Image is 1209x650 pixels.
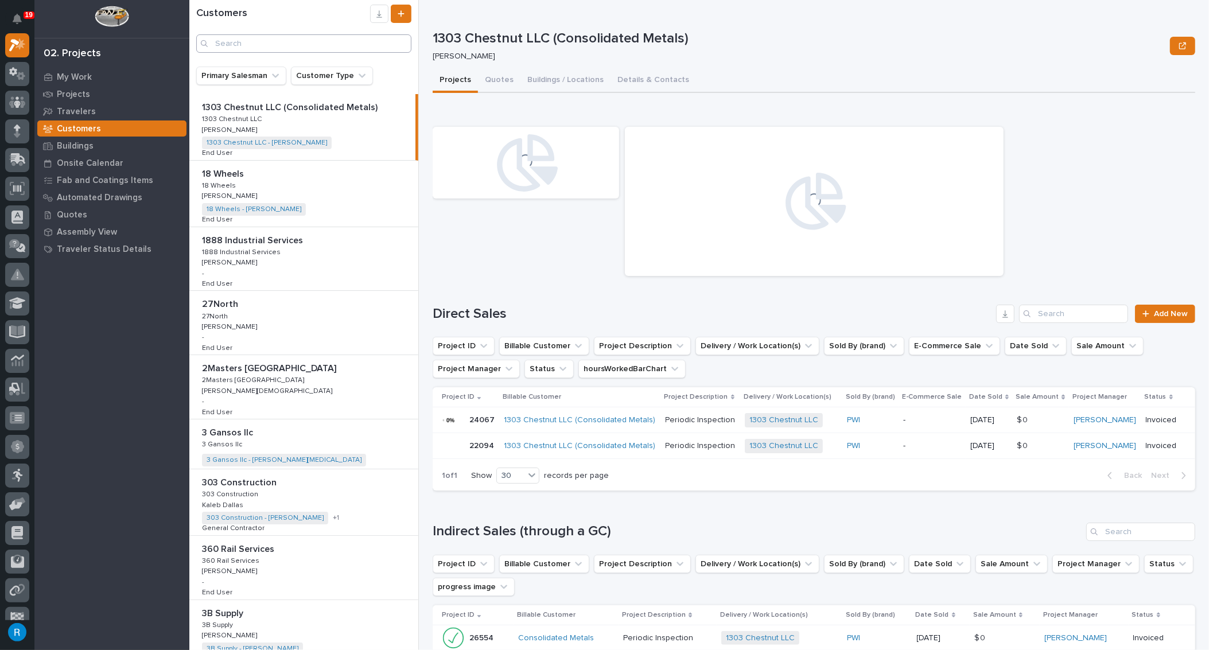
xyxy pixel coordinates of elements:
p: 3 Gansos llc [202,438,244,449]
p: Quotes [57,210,87,220]
p: End User [202,586,235,597]
p: Customers [57,124,101,134]
a: Consolidated Metals [518,633,594,643]
p: Traveler Status Details [57,244,151,255]
div: Search [1086,523,1195,541]
p: [DATE] [970,441,1008,451]
p: Periodic Inspection [666,439,738,451]
button: Sale Amount [1071,337,1144,355]
a: Customers [34,120,189,137]
a: 1303 Chestnut LLC (Consolidated Metals) [504,441,655,451]
p: $ 0 [1017,413,1030,425]
p: [PERSON_NAME] [202,629,259,640]
span: Add New [1154,310,1188,318]
a: [PERSON_NAME] [1074,415,1136,425]
button: Details & Contacts [611,69,696,93]
a: 1303 Chestnut LLC (Consolidated Metals) [504,415,655,425]
button: Date Sold [909,555,971,573]
a: 3 Gansos llc - [PERSON_NAME][MEDICAL_DATA] [207,456,361,464]
button: Project Manager [433,360,520,378]
p: Kaleb Dallas [202,499,246,509]
p: Show [471,471,492,481]
button: Project Description [594,337,691,355]
p: [PERSON_NAME] [202,565,259,575]
p: Onsite Calendar [57,158,123,169]
button: Date Sold [1005,337,1067,355]
p: Buildings [57,141,94,151]
p: Projects [57,89,90,100]
p: Invoiced [1133,633,1177,643]
p: 3 Gansos llc [202,425,255,438]
a: 1303 Chestnut LLC [749,415,818,425]
p: [PERSON_NAME] [202,321,259,331]
p: [DATE] [970,415,1008,425]
a: 303 Construction - [PERSON_NAME] [207,514,324,522]
a: PWI [847,633,860,643]
p: Status [1132,609,1154,621]
p: General Contractor [202,522,267,532]
button: Primary Salesman [196,67,286,85]
p: 1888 Industrial Services [202,246,283,256]
a: PWI [847,441,860,451]
button: Billable Customer [499,555,589,573]
p: Delivery / Work Location(s) [744,391,831,403]
p: [PERSON_NAME] [202,190,259,200]
button: hoursWorkedBarChart [578,360,686,378]
button: Projects [433,69,478,93]
p: 1303 Chestnut LLC [202,113,264,123]
button: Sold By (brand) [824,555,904,573]
p: Date Sold [969,391,1002,403]
input: Search [1019,305,1128,323]
button: Buildings / Locations [520,69,611,93]
p: 19 [25,11,33,19]
button: progress image [433,578,515,596]
p: 27North [202,297,240,310]
div: Notifications19 [14,14,29,32]
a: [PERSON_NAME] [1074,441,1136,451]
a: 18 Wheels - [PERSON_NAME] [207,205,301,213]
a: 1303 Chestnut LLC [726,633,795,643]
button: Quotes [478,69,520,93]
a: [PERSON_NAME] [1044,633,1107,643]
tr: 2406724067 1303 Chestnut LLC (Consolidated Metals) Periodic InspectionPeriodic Inspection 1303 Ch... [433,407,1195,433]
p: 2Masters [GEOGRAPHIC_DATA] [202,361,339,374]
button: Status [524,360,574,378]
p: 1303 Chestnut LLC (Consolidated Metals) [202,100,380,113]
p: 303 Construction [202,475,279,488]
a: Fab and Coatings Items [34,172,189,189]
button: Billable Customer [499,337,589,355]
button: Project Manager [1052,555,1140,573]
p: - [202,333,204,341]
p: Project ID [442,391,475,403]
p: 1303 Chestnut LLC (Consolidated Metals) [433,30,1165,47]
p: End User [202,278,235,288]
h1: Customers [196,7,370,20]
a: PWI [847,415,860,425]
p: 3B Supply [202,619,235,629]
button: Notifications [5,7,29,31]
p: 27North [202,310,230,321]
a: Travelers [34,103,189,120]
button: E-Commerce Sale [909,337,1000,355]
p: Project Manager [1043,609,1098,621]
p: Sold By (brand) [846,391,895,403]
input: Search [196,34,411,53]
button: Project Description [594,555,691,573]
p: 18 Wheels [202,166,246,180]
p: E-Commerce Sale [902,391,962,403]
p: Billable Customer [517,609,576,621]
a: 1303 Chestnut LLC [749,441,818,451]
button: Delivery / Work Location(s) [695,555,819,573]
p: - [903,441,961,451]
p: Invoiced [1146,415,1177,425]
p: Automated Drawings [57,193,142,203]
p: 360 Rail Services [202,542,277,555]
h1: Indirect Sales (through a GC) [433,523,1082,540]
button: Sale Amount [975,555,1048,573]
a: Projects [34,85,189,103]
p: 18 Wheels [202,180,238,190]
a: Onsite Calendar [34,154,189,172]
p: Status [1145,391,1167,403]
